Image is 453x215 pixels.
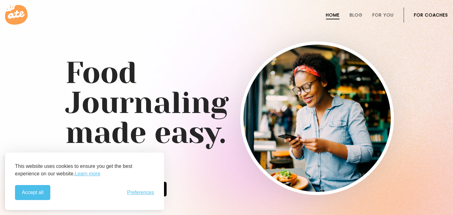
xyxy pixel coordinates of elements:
[350,12,362,17] a: Blog
[15,185,50,200] button: Accept all cookies
[127,190,154,195] button: Toggle preferences
[372,12,394,17] a: For You
[15,163,154,178] p: This website uses cookies to ensure you get the best experience on our website.
[127,190,154,195] span: Preferences
[243,45,391,192] img: home-hero-img-rounded.png
[326,12,340,17] a: Home
[75,170,100,178] a: Learn more
[65,58,388,148] h1: Food Journaling made easy.
[414,12,448,17] a: For Coaches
